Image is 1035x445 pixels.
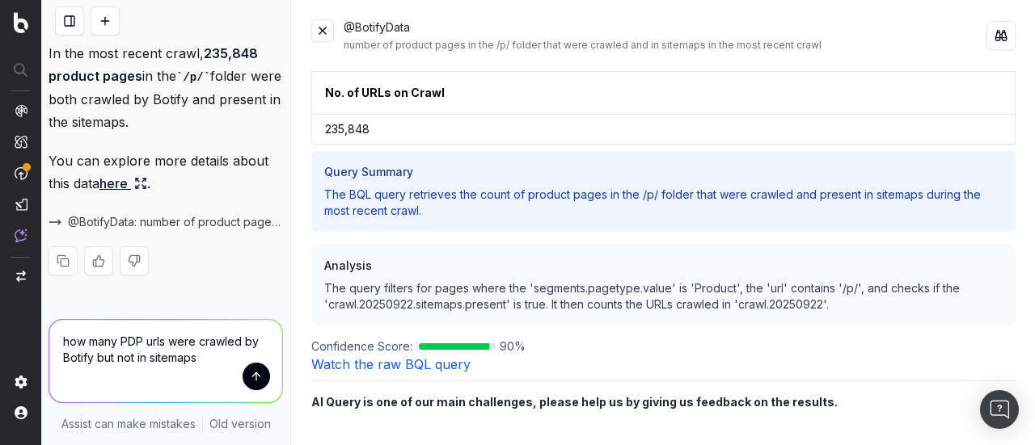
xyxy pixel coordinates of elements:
img: Intelligence [15,135,27,149]
h3: Query Summary [324,164,1003,180]
textarea: how many PDP urls were crawled by Botify but not in sitemaps [49,320,282,402]
div: Open Intercom Messenger [980,390,1019,429]
img: Studio [15,198,27,211]
div: @BotifyData [344,19,986,52]
b: AI Query is one of our main challenges, please help us by giving us feedback on the results. [311,395,838,409]
span: Confidence Score: [311,338,412,355]
a: Watch the raw BQL query [311,356,471,372]
span: 90 % [500,338,526,355]
td: 235,848 [312,115,1016,145]
img: Activation [15,166,27,180]
div: No. of URLs on Crawl [325,85,445,101]
img: My account [15,406,27,419]
a: here [99,172,147,195]
a: Old version [209,416,271,432]
p: The query filters for pages where the 'segments.pagetype.value' is 'Product', the 'url' contains ... [324,280,1003,313]
img: Botify logo [14,12,28,33]
h3: Analysis [324,258,1003,274]
span: @BotifyData: number of product pages in the /p/ folder that were crawled and in sitemaps in the m... [68,214,283,230]
img: Switch project [16,271,26,282]
img: Setting [15,376,27,388]
button: @BotifyData: number of product pages in the /p/ folder that were crawled and in sitemaps in the m... [49,214,283,230]
div: number of product pages in the /p/ folder that were crawled and in sitemaps in the most recent crawl [344,39,986,52]
p: You can explore more details about this data . [49,149,283,195]
p: In the most recent crawl, in the folder were both crawled by Botify and present in the sitemaps. [49,42,283,133]
code: /p/ [176,71,210,84]
p: The BQL query retrieves the count of product pages in the /p/ folder that were crawled and presen... [324,187,1003,219]
p: Assist can make mistakes [61,416,196,432]
img: Assist [15,229,27,242]
img: Analytics [15,104,27,117]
